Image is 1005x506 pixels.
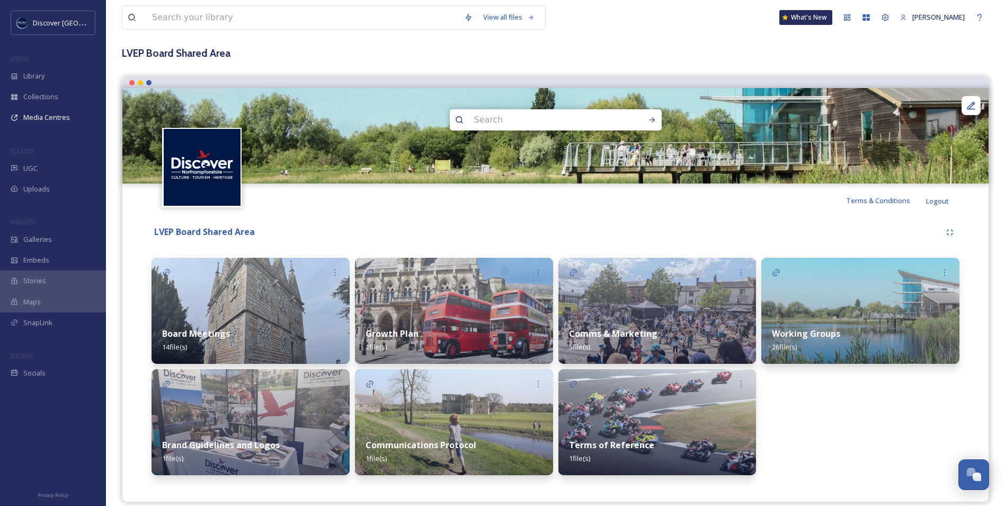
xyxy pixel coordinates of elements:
[772,328,840,339] strong: Working Groups
[478,7,540,28] a: View all files
[761,258,959,364] img: 5e704d69-6593-43ce-b5d6-cc1eb7eb219d.jpg
[152,369,350,475] img: 71c7b32b-ac08-45bd-82d9-046af5700af1.jpg
[162,453,183,463] span: 1 file(s)
[11,55,29,63] span: MEDIA
[355,258,553,364] img: ed4df81f-8162-44f3-84ed-da90e9d03d77.jpg
[366,328,419,339] strong: Growth Plan
[23,112,70,123] span: Media Centres
[23,297,41,307] span: Maps
[569,453,590,463] span: 1 file(s)
[355,369,553,475] img: 0c84a837-7e82-45db-8c4d-a7cc46ec2f26.jpg
[846,194,926,207] a: Terms & Conditions
[846,196,910,205] span: Terms & Conditions
[958,459,989,490] button: Open Chat
[38,492,68,499] span: Privacy Policy
[912,12,965,22] span: [PERSON_NAME]
[23,255,49,265] span: Embeds
[895,7,970,28] a: [PERSON_NAME]
[23,276,46,286] span: Stories
[162,342,187,352] span: 14 file(s)
[33,18,129,28] span: Discover [GEOGRAPHIC_DATA]
[23,234,52,245] span: Galleries
[11,352,32,360] span: SOCIALS
[38,488,68,501] a: Privacy Policy
[366,453,387,463] span: 1 file(s)
[558,258,757,364] img: 4f441ff7-a847-461b-aaa5-c19687a46818.jpg
[569,439,654,451] strong: Terms of Reference
[772,342,797,352] span: 26 file(s)
[162,439,280,451] strong: Brand Guidelines and Logos
[122,46,989,61] h3: LVEP Board Shared Area
[569,342,590,352] span: 5 file(s)
[17,18,28,28] img: Untitled%20design%20%282%29.png
[366,342,387,352] span: 1 file(s)
[147,6,459,29] input: Search your library
[23,318,52,328] span: SnapLink
[11,147,33,155] span: COLLECT
[569,328,657,339] strong: Comms & Marketing
[152,258,350,364] img: 5bb6497d-ede2-4272-a435-6cca0481cbbd.jpg
[558,369,757,475] img: d9b36da6-a600-4734-a8c2-d1cb49eadf6f.jpg
[926,196,949,206] span: Logout
[366,439,476,451] strong: Communications Protocol
[122,88,989,184] img: Stanwick Lakes.jpg
[779,10,832,25] a: What's New
[23,71,45,81] span: Library
[23,163,38,173] span: UGC
[164,129,241,206] img: Untitled%20design%20%282%29.png
[11,218,35,226] span: WIDGETS
[23,368,46,378] span: Socials
[162,328,230,339] strong: Board Meetings
[469,108,614,132] input: Search
[23,92,58,102] span: Collections
[23,184,50,194] span: Uploads
[154,226,255,238] strong: LVEP Board Shared Area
